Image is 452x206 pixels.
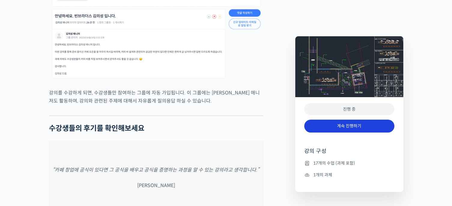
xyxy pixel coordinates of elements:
[55,166,62,170] span: 대화
[304,103,394,115] div: 진행 중
[49,124,144,133] strong: 수강생들의 후기를 확인해보세요
[304,160,394,167] li: 17개의 수업 (과제 포함)
[19,165,23,170] span: 홈
[40,156,77,171] a: 대화
[137,181,175,190] p: [PERSON_NAME]
[2,156,40,171] a: 홈
[304,171,394,178] li: 1개의 과제
[304,120,394,133] a: 계속 진행하기
[53,167,259,173] em: “카페 창업에 공식이 있다면 그 공식을 배우고 공식을 증명하는 과정을 알 수 있는 강의라고 생각합니다.”
[304,148,394,160] h4: 강의 구성
[93,165,100,170] span: 설정
[77,156,115,171] a: 설정
[49,89,263,105] p: 강의를 수강하게 되면, 수강생들만 참여하는 그룹에 자동 가입됩니다. 이 그룹에는 [PERSON_NAME] 매니저도 활동하며, 강의와 관련된 주제에 대해서 자유롭게 질의응답 하...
